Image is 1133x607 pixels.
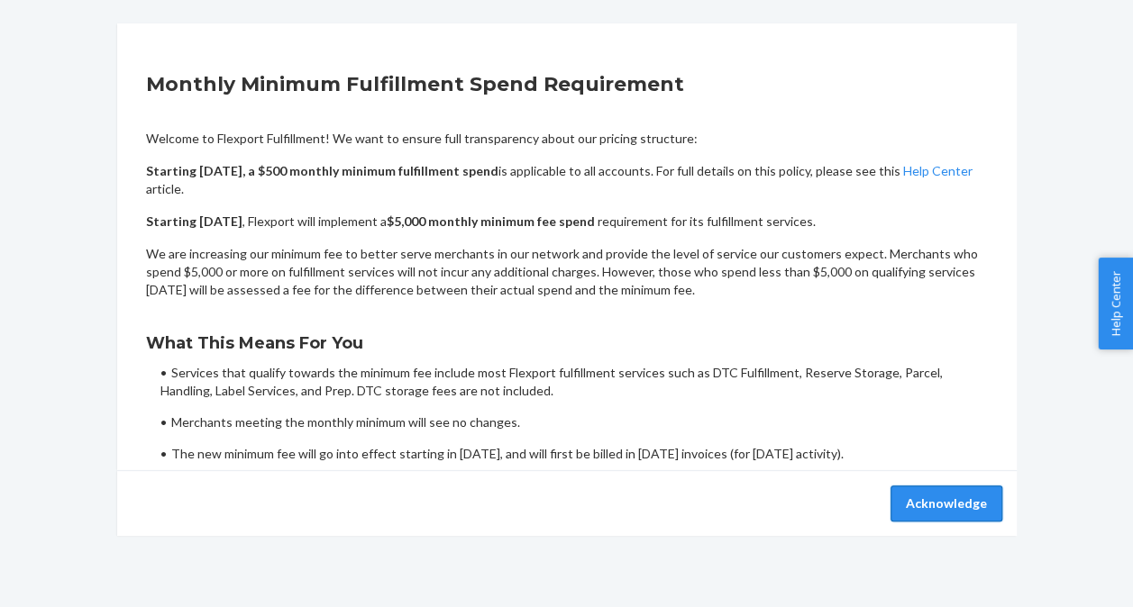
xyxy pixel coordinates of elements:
[160,445,988,463] li: The new minimum fee will go into effect starting in [DATE], and will first be billed in [DATE] in...
[160,413,988,431] li: Merchants meeting the monthly minimum will see no changes.
[160,364,988,400] li: Services that qualify towards the minimum fee include most Flexport fulfillment services such as ...
[146,331,988,355] h3: What This Means For You
[146,213,988,231] p: , Flexport will implement a requirement for its fulfillment services.
[146,163,498,178] b: Starting [DATE], a $500 monthly minimum fulfillment spend
[387,213,595,229] b: $5,000 monthly minimum fee spend
[146,162,988,198] p: is applicable to all accounts. For full details on this policy, please see this article.
[146,70,988,99] h2: Monthly Minimum Fulfillment Spend Requirement
[146,130,988,148] p: Welcome to Flexport Fulfillment! We want to ensure full transparency about our pricing structure:
[1098,258,1133,349] button: Help Center
[146,245,988,299] p: We are increasing our minimum fee to better serve merchants in our network and provide the level ...
[903,163,973,178] a: Help Center
[891,485,1002,521] button: Acknowledge
[146,213,242,229] b: Starting [DATE]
